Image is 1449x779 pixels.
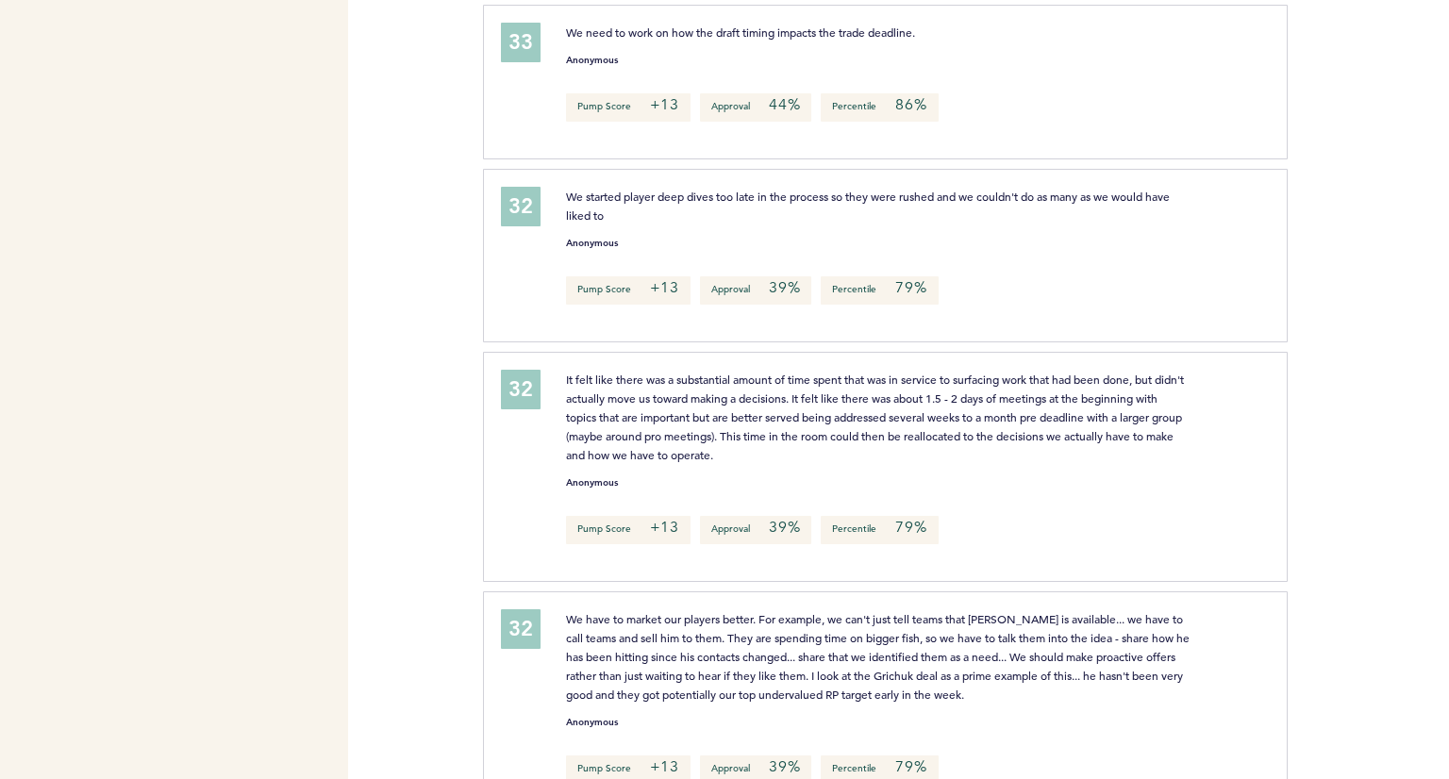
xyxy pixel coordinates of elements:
p: Approval [700,276,811,305]
span: We started player deep dives too late in the process so they were rushed and we couldn't do as ma... [566,189,1173,223]
p: Percentile [821,516,938,544]
div: 32 [501,370,541,409]
div: 33 [501,23,541,62]
em: 39% [769,518,800,537]
em: 86% [895,95,926,114]
em: 39% [769,278,800,297]
em: +13 [650,278,679,297]
p: Pump Score [566,516,691,544]
small: Anonymous [566,56,618,65]
em: 79% [895,518,926,537]
p: Approval [700,516,811,544]
p: Percentile [821,93,938,122]
p: Pump Score [566,93,691,122]
em: 79% [895,757,926,776]
small: Anonymous [566,718,618,727]
p: Pump Score [566,276,691,305]
em: +13 [650,518,679,537]
div: 32 [501,187,541,226]
p: Approval [700,93,811,122]
em: 39% [769,757,800,776]
em: 44% [769,95,800,114]
div: 32 [501,609,541,649]
em: 79% [895,278,926,297]
small: Anonymous [566,478,618,488]
span: We need to work on how the draft timing impacts the trade deadline. [566,25,915,40]
span: It felt like there was a substantial amount of time spent that was in service to surfacing work t... [566,372,1187,462]
em: +13 [650,95,679,114]
span: We have to market our players better. For example, we can't just tell teams that [PERSON_NAME] is... [566,611,1192,702]
em: +13 [650,757,679,776]
p: Percentile [821,276,938,305]
small: Anonymous [566,239,618,248]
